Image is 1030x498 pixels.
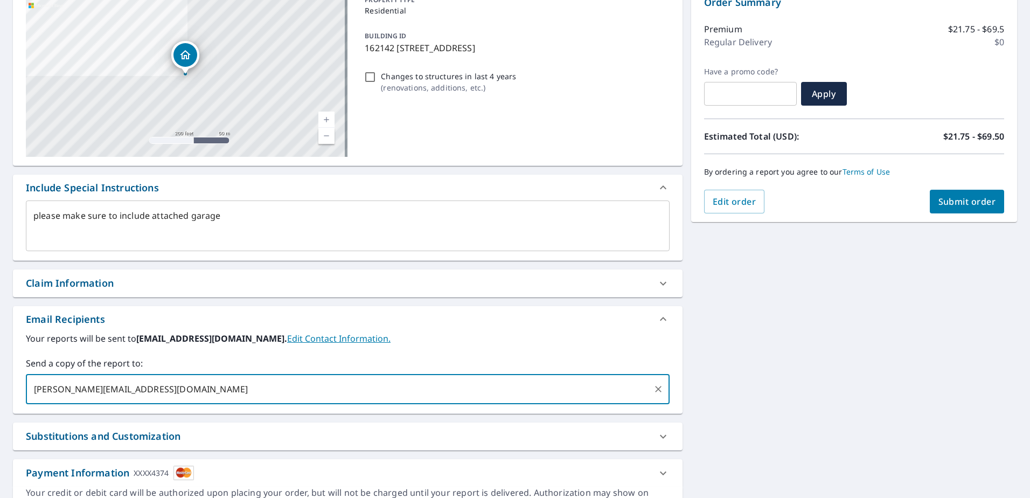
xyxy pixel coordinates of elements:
[26,429,180,444] div: Substitutions and Customization
[13,459,683,487] div: Payment InformationXXXX4374cardImage
[713,196,756,207] span: Edit order
[365,5,665,16] p: Residential
[26,312,105,327] div: Email Recipients
[381,82,516,93] p: ( renovations, additions, etc. )
[930,190,1005,213] button: Submit order
[13,269,683,297] div: Claim Information
[365,41,665,54] p: 162142 [STREET_ADDRESS]
[26,466,194,480] div: Payment Information
[26,332,670,345] label: Your reports will be sent to
[801,82,847,106] button: Apply
[994,36,1004,49] p: $0
[136,333,287,344] b: [EMAIL_ADDRESS][DOMAIN_NAME].
[948,23,1004,36] p: $21.75 - $69.5
[134,466,169,480] div: XXXX4374
[810,88,838,100] span: Apply
[943,130,1004,143] p: $21.75 - $69.50
[365,31,406,40] p: BUILDING ID
[704,130,854,143] p: Estimated Total (USD):
[171,41,199,74] div: Dropped pin, building 1, Residential property, 162142 160 St W Calgary, AB T0L
[704,190,765,213] button: Edit order
[26,357,670,370] label: Send a copy of the report to:
[704,36,772,49] p: Regular Delivery
[704,67,797,77] label: Have a promo code?
[843,167,890,177] a: Terms of Use
[381,71,516,82] p: Changes to structures in last 4 years
[13,306,683,332] div: Email Recipients
[318,128,335,144] a: Current Level 17, Zoom Out
[287,333,391,344] a: EditContactInfo
[13,423,683,450] div: Substitutions and Customization
[13,175,683,200] div: Include Special Instructions
[704,23,742,36] p: Premium
[173,466,194,480] img: cardImage
[651,382,666,397] button: Clear
[704,167,1004,177] p: By ordering a report you agree to our
[26,181,159,195] div: Include Special Instructions
[318,112,335,128] a: Current Level 17, Zoom In
[26,276,114,290] div: Claim Information
[938,196,996,207] span: Submit order
[33,211,662,241] textarea: please make sure to include attached garage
